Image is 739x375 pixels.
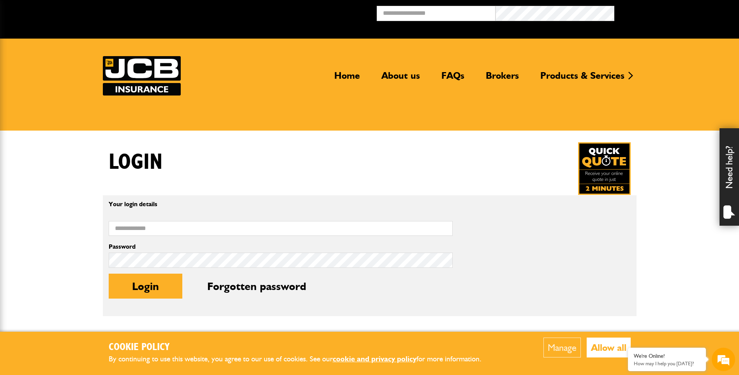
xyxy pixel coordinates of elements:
button: Manage [543,338,581,357]
button: Login [109,274,182,299]
a: Get your insurance quote in just 2-minutes [578,142,631,195]
img: JCB Insurance Services logo [103,56,181,96]
h1: Login [109,149,162,175]
img: Quick Quote [578,142,631,195]
a: cookie and privacy policy [333,354,416,363]
a: FAQs [436,70,470,88]
a: About us [376,70,426,88]
a: Home [328,70,366,88]
a: Products & Services [534,70,630,88]
p: How may I help you today? [634,361,700,366]
a: JCB Insurance Services [103,56,181,96]
button: Broker Login [614,6,733,18]
p: Your login details [109,201,453,207]
label: Password [109,244,453,250]
div: Need help? [720,128,739,226]
a: Brokers [480,70,525,88]
button: Allow all [587,338,631,357]
p: By continuing to use this website, you agree to our use of cookies. See our for more information. [109,353,494,365]
h2: Cookie Policy [109,341,494,354]
button: Forgotten password [184,274,330,299]
div: We're Online! [634,353,700,359]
